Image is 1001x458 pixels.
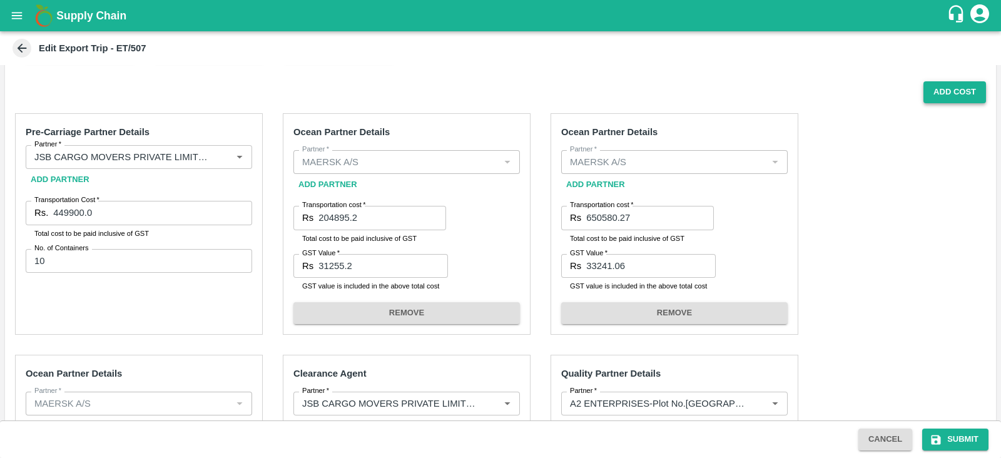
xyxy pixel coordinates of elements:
label: Partner [34,140,61,150]
button: REMOVE [561,302,788,324]
button: open drawer [3,1,31,30]
strong: Quality Partner Details [561,369,661,379]
button: Add Partner [561,174,630,196]
button: Open [499,395,516,412]
p: Rs. [34,206,48,220]
label: No. of Containers [34,243,89,253]
p: GST value is included in the above total cost [570,280,707,292]
p: Rs [570,211,581,225]
label: Transportation cost [570,200,633,210]
input: Select Partner [297,395,479,412]
button: Add Partner [26,415,94,437]
label: Partner [302,386,329,396]
img: logo [31,3,56,28]
strong: Ocean Partner Details [561,127,658,137]
strong: Pre-Carriage Partner Details [26,127,150,137]
input: GST Included in the above cost [586,254,716,278]
strong: Clearance Agent [293,369,367,379]
button: Add Partner [293,415,362,437]
b: Edit Export Trip - ET/507 [39,43,146,53]
button: Add Partner [293,174,362,196]
input: Select Partner [565,154,763,170]
a: Supply Chain [56,7,947,24]
div: account of current user [968,3,991,29]
button: Open [767,395,783,412]
b: Supply Chain [56,9,126,22]
label: Partner [570,386,597,396]
p: Rs [570,259,581,273]
input: Select Partner [565,395,747,412]
p: Total cost to be paid inclusive of GST [302,233,437,244]
label: Partner [570,145,597,155]
button: Cancel [858,429,912,450]
label: Transportation cost [302,200,365,210]
button: Add Partner [26,169,94,191]
button: Add Partner [561,415,630,437]
p: Total cost to be paid inclusive of GST [570,233,705,244]
input: Select Partner [297,154,495,170]
input: GST Included in the above cost [318,254,448,278]
button: Open [231,149,248,165]
label: GST Value [302,248,340,258]
strong: Ocean Partner Details [293,127,390,137]
p: GST value is included in the above total cost [302,280,439,292]
p: Total cost to be paid inclusive of GST [34,228,243,239]
p: Rs [302,259,313,273]
button: Submit [922,429,988,450]
button: Add Cost [923,81,986,103]
div: customer-support [947,4,968,27]
button: REMOVE [293,302,520,324]
label: Partner [34,386,61,396]
strong: Ocean Partner Details [26,369,122,379]
label: Partner [302,145,329,155]
input: Select Partner [29,395,228,412]
label: GST Value [570,248,607,258]
input: Select Partner [29,149,211,165]
label: Transportation Cost [34,195,99,205]
p: Rs [302,211,313,225]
